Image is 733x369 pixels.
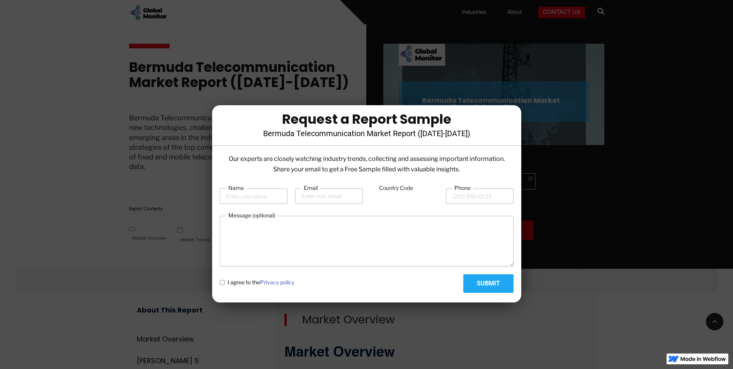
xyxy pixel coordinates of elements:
[220,184,514,293] form: Email Form-Report Page
[260,279,294,285] a: Privacy policy
[452,184,473,192] label: Phone
[220,154,514,174] p: Our experts are closely watching industry trends, collecting and assessing important information....
[301,184,320,192] label: Email
[226,212,278,219] label: Message (optional)
[295,188,363,204] input: Enter your email
[680,357,726,361] img: Made in Webflow
[376,184,416,192] label: Country Code
[220,188,287,204] input: Enter your name
[224,113,510,125] div: Request a Report Sample
[463,274,514,293] input: Submit
[228,278,294,286] span: I agree to the
[226,184,247,192] label: Name
[220,280,225,285] input: I agree to thePrivacy policy
[224,129,510,138] h4: Bermuda Telecommunication Market Report ([DATE]-[DATE])
[446,188,514,204] input: (201) 555-0123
